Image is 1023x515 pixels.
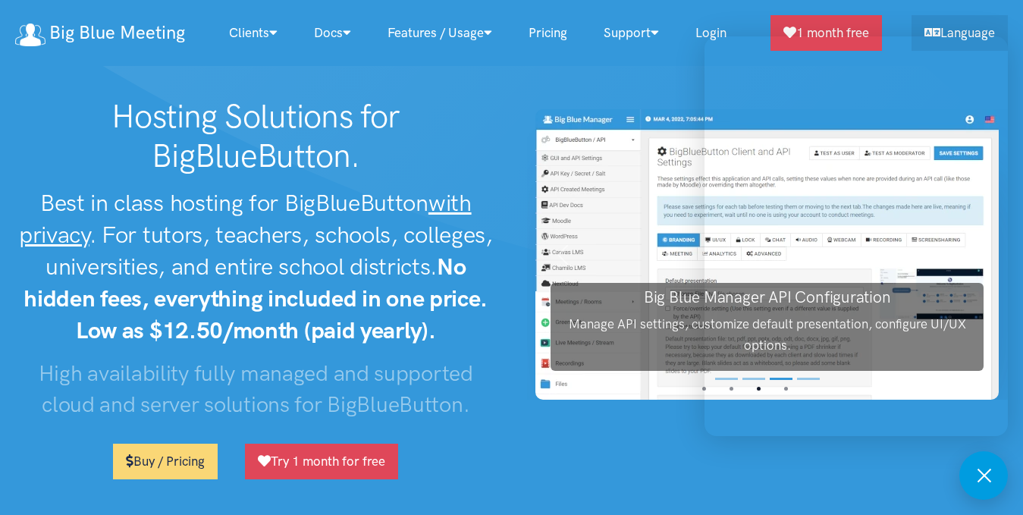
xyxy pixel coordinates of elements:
strong: No hidden fees, everything included in one price. Low as $12.50/month (paid yearly). [24,253,488,344]
a: Docs [296,17,369,49]
h2: Best in class hosting for BigBlueButton . For tutors, teachers, schools, colleges, universities, ... [15,187,497,346]
a: Clients [211,17,296,49]
a: Features / Usage [369,17,510,49]
a: 1 month free [770,15,882,51]
h1: Hosting Solutions for BigBlueButton. [15,97,497,175]
a: Language [912,15,1008,51]
a: Support [585,17,677,49]
a: Big Blue Meeting [15,17,185,49]
a: Login [677,17,745,49]
a: Try 1 month for free [245,444,398,479]
a: Buy / Pricing [113,444,218,479]
h3: High availability fully managed and supported cloud and server solutions for BigBlueButton. [15,358,497,419]
a: Pricing [510,17,585,49]
img: logo [15,24,46,46]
